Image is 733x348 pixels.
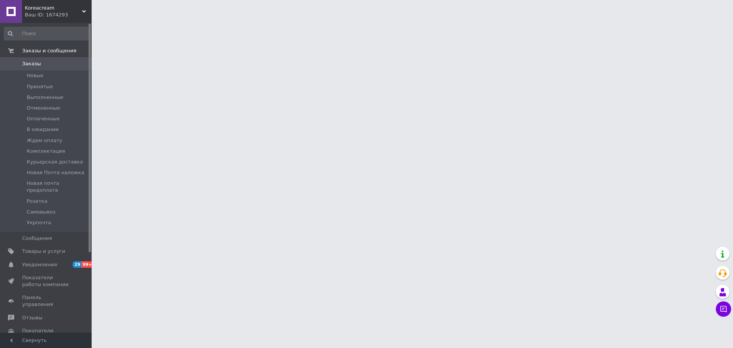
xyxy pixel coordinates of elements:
[4,27,90,40] input: Поиск
[27,180,89,194] span: Новая почта предоплата
[22,327,53,334] span: Покупатели
[22,235,52,242] span: Сообщения
[27,219,51,226] span: Укрпочта
[22,314,42,321] span: Отзывы
[73,261,81,268] span: 29
[22,248,65,255] span: Товары и услуги
[27,126,59,133] span: В ожидании
[27,105,60,112] span: Отмененные
[27,159,83,165] span: Курьерская доставка
[27,94,63,101] span: Выполненные
[27,209,55,215] span: Самовывоз
[22,47,76,54] span: Заказы и сообщения
[27,115,60,122] span: Оплаченные
[27,169,84,176] span: Новая Почта наложка
[27,148,65,155] span: Комплектация
[22,261,57,268] span: Уведомления
[27,72,44,79] span: Новые
[81,261,94,268] span: 99+
[25,11,92,18] div: Ваш ID: 1674293
[25,5,82,11] span: Koreacream
[27,198,47,205] span: Розетка
[22,274,71,288] span: Показатели работы компании
[22,294,71,308] span: Панель управления
[27,83,53,90] span: Принятые
[716,301,731,317] button: Чат с покупателем
[27,137,62,144] span: Ждем оплату
[22,60,41,67] span: Заказы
